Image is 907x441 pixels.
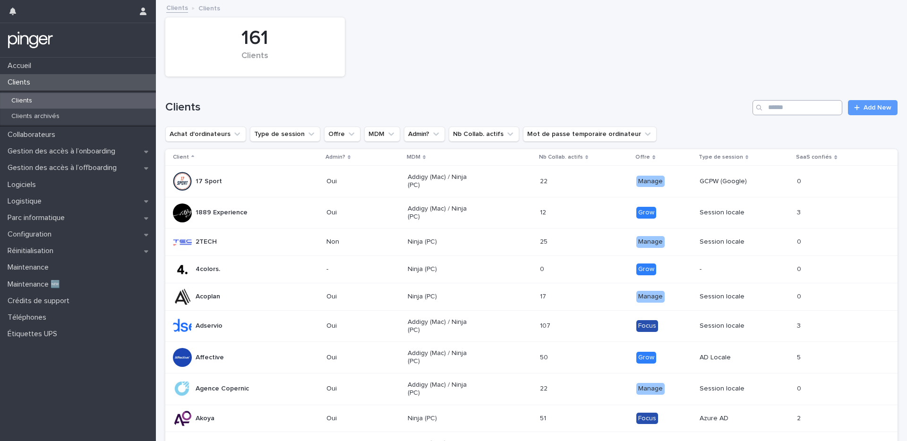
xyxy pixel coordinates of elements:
div: Grow [636,263,656,275]
tr: AkoyaOuiNinja (PC)5151 FocusAzure AD22 [165,405,898,432]
p: 22 [540,176,549,186]
p: Session locale [700,293,767,301]
p: Oui [326,178,394,186]
p: 0 [540,263,546,273]
p: Affective [196,354,224,362]
div: Grow [636,207,656,219]
p: Accueil [4,61,39,70]
tr: 1889 ExperienceOuiAddigy (Mac) / Ninja (PC)1212 GrowSession locale33 [165,197,898,229]
div: Clients [181,51,329,71]
div: 161 [181,26,329,50]
p: Collaborateurs [4,130,63,139]
div: Focus [636,320,658,332]
p: Parc informatique [4,213,72,222]
button: Achat d'ordinateurs [165,127,246,142]
p: Addigy (Mac) / Ninja (PC) [408,381,475,397]
p: 3 [797,207,803,217]
p: 3 [797,320,803,330]
p: Clients [4,97,40,105]
p: Addigy (Mac) / Ninja (PC) [408,173,475,189]
p: Étiquettes UPS [4,330,65,339]
p: 0 [797,236,803,246]
p: 0 [797,383,803,393]
div: Grow [636,352,656,364]
p: 0 [797,263,803,273]
p: MDM [407,152,420,162]
p: Non [326,238,394,246]
p: Oui [326,209,394,217]
p: Logiciels [4,180,43,189]
p: SaaS confiés [796,152,832,162]
p: 22 [540,383,549,393]
p: 17 Sport [196,178,222,186]
p: Téléphones [4,313,54,322]
p: 0 [797,291,803,301]
input: Search [753,100,842,115]
p: Admin? [325,152,345,162]
p: Session locale [700,322,767,330]
p: 50 [540,352,550,362]
p: 5 [797,352,803,362]
p: Maintenance [4,263,56,272]
p: Ninja (PC) [408,293,475,301]
p: Ninja (PC) [408,265,475,273]
p: Addigy (Mac) / Ninja (PC) [408,318,475,334]
p: 2TECH [196,238,217,246]
p: Clients [4,78,38,87]
p: 107 [540,320,552,330]
button: Admin? [404,127,445,142]
p: Addigy (Mac) / Ninja (PC) [408,205,475,221]
p: 4colors. [196,265,220,273]
button: MDM [364,127,400,142]
p: Acoplan [196,293,220,301]
p: Maintenance 🆕 [4,280,68,289]
button: Nb Collab. actifs [449,127,519,142]
button: Type de session [250,127,320,142]
div: Focus [636,413,658,424]
p: Oui [326,415,394,423]
div: Manage [636,176,665,187]
div: Manage [636,383,665,395]
p: Ninja (PC) [408,415,475,423]
tr: Agence CopernicOuiAddigy (Mac) / Ninja (PC)2222 ManageSession locale00 [165,373,898,405]
p: Configuration [4,230,59,239]
p: Addigy (Mac) / Ninja (PC) [408,349,475,365]
tr: AcoplanOuiNinja (PC)1717 ManageSession locale00 [165,283,898,310]
p: Session locale [700,209,767,217]
p: GCPW (Google) [700,178,767,186]
p: Oui [326,293,394,301]
tr: 17 SportOuiAddigy (Mac) / Ninja (PC)2222 ManageGCPW (Google)00 [165,166,898,197]
p: Akoya [196,415,214,423]
p: 1889 Experience [196,209,248,217]
p: 2 [797,413,803,423]
p: Ninja (PC) [408,238,475,246]
p: Réinitialisation [4,246,61,255]
tr: AdservioOuiAddigy (Mac) / Ninja (PC)107107 FocusSession locale33 [165,310,898,342]
div: Manage [636,291,665,303]
p: - [326,265,394,273]
div: Manage [636,236,665,248]
tr: AffectiveOuiAddigy (Mac) / Ninja (PC)5050 GrowAD Locale55 [165,342,898,373]
p: Logistique [4,197,49,206]
p: 17 [540,291,548,301]
p: 0 [797,176,803,186]
p: Gestion des accès à l’onboarding [4,147,123,156]
p: Azure AD [700,415,767,423]
p: Oui [326,322,394,330]
p: Crédits de support [4,297,77,305]
tr: 4colors.-Ninja (PC)00 Grow-00 [165,256,898,283]
p: 51 [540,413,548,423]
p: Agence Copernic [196,385,249,393]
p: Clients [198,2,220,13]
p: Client [173,152,189,162]
p: Oui [326,354,394,362]
button: Offre [324,127,360,142]
p: Adservio [196,322,222,330]
h1: Clients [165,101,749,114]
tr: 2TECHNonNinja (PC)2525 ManageSession locale00 [165,229,898,256]
p: Type de session [699,152,743,162]
button: Mot de passe temporaire ordinateur [523,127,657,142]
p: Nb Collab. actifs [539,152,583,162]
p: Oui [326,385,394,393]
